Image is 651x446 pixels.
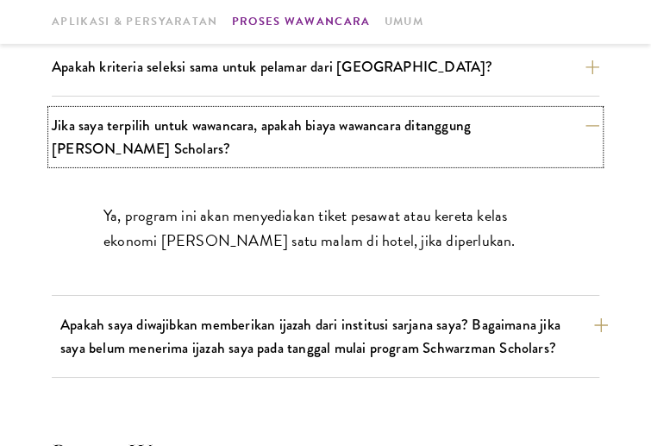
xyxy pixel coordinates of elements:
button: Apakah kriteria seleksi sama untuk pelamar dari [GEOGRAPHIC_DATA]? [52,52,599,82]
a: Umum [384,13,423,31]
a: Proses Wawancara [232,13,371,31]
font: Proses Wawancara [232,13,371,30]
font: Apakah kriteria seleksi sama untuk pelamar dari [GEOGRAPHIC_DATA]? [52,56,492,78]
font: Apakah saya diwajibkan memberikan ijazah dari institusi sarjana saya? Bagaimana jika saya belum m... [60,314,560,359]
font: Aplikasi & Persyaratan [52,13,218,30]
font: Umum [384,13,423,30]
font: Jika saya terpilih untuk wawancara, apakah biaya wawancara ditanggung [PERSON_NAME] Scholars? [52,115,471,160]
button: Jika saya terpilih untuk wawancara, apakah biaya wawancara ditanggung [PERSON_NAME] Scholars? [52,110,599,164]
a: Aplikasi & Persyaratan [52,13,218,31]
button: Apakah saya diwajibkan memberikan ijazah dari institusi sarjana saya? Bagaimana jika saya belum m... [60,310,608,363]
font: Ya, program ini akan menyediakan tiket pesawat atau kereta kelas ekonomi [PERSON_NAME] satu malam... [103,204,515,251]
